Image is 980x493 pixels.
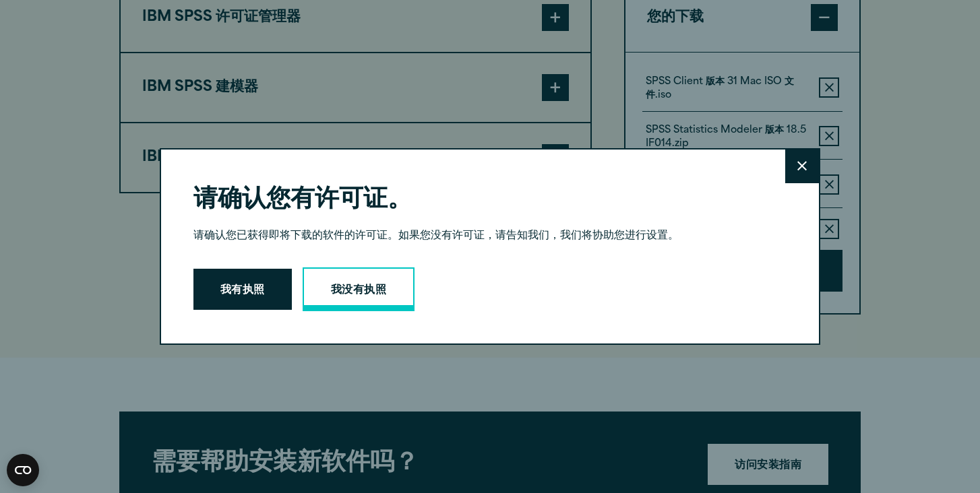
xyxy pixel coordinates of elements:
[193,269,292,310] button: 我有执照
[7,454,39,486] button: 打开 CMP 小部件
[220,285,265,296] font: 我有执照
[331,285,386,296] font: 我没有执照
[193,230,679,241] font: 请确认您已获得即将下载的软件的许可证。如果您没有许可证，请告知我们，我们将协助您进行设置。
[303,267,415,312] a: 我没有执照
[193,180,412,213] font: 请确认您有许可证。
